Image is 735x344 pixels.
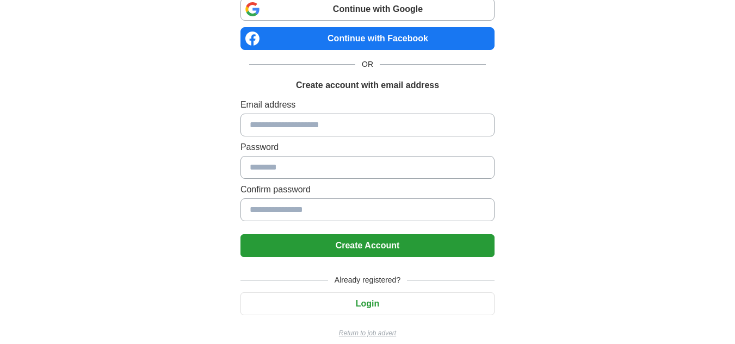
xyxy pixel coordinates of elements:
[296,79,439,92] h1: Create account with email address
[240,299,495,308] a: Login
[240,183,495,196] label: Confirm password
[240,328,495,338] a: Return to job advert
[240,234,495,257] button: Create Account
[240,27,495,50] a: Continue with Facebook
[240,141,495,154] label: Password
[355,59,380,70] span: OR
[328,274,407,286] span: Already registered?
[240,292,495,315] button: Login
[240,98,495,111] label: Email address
